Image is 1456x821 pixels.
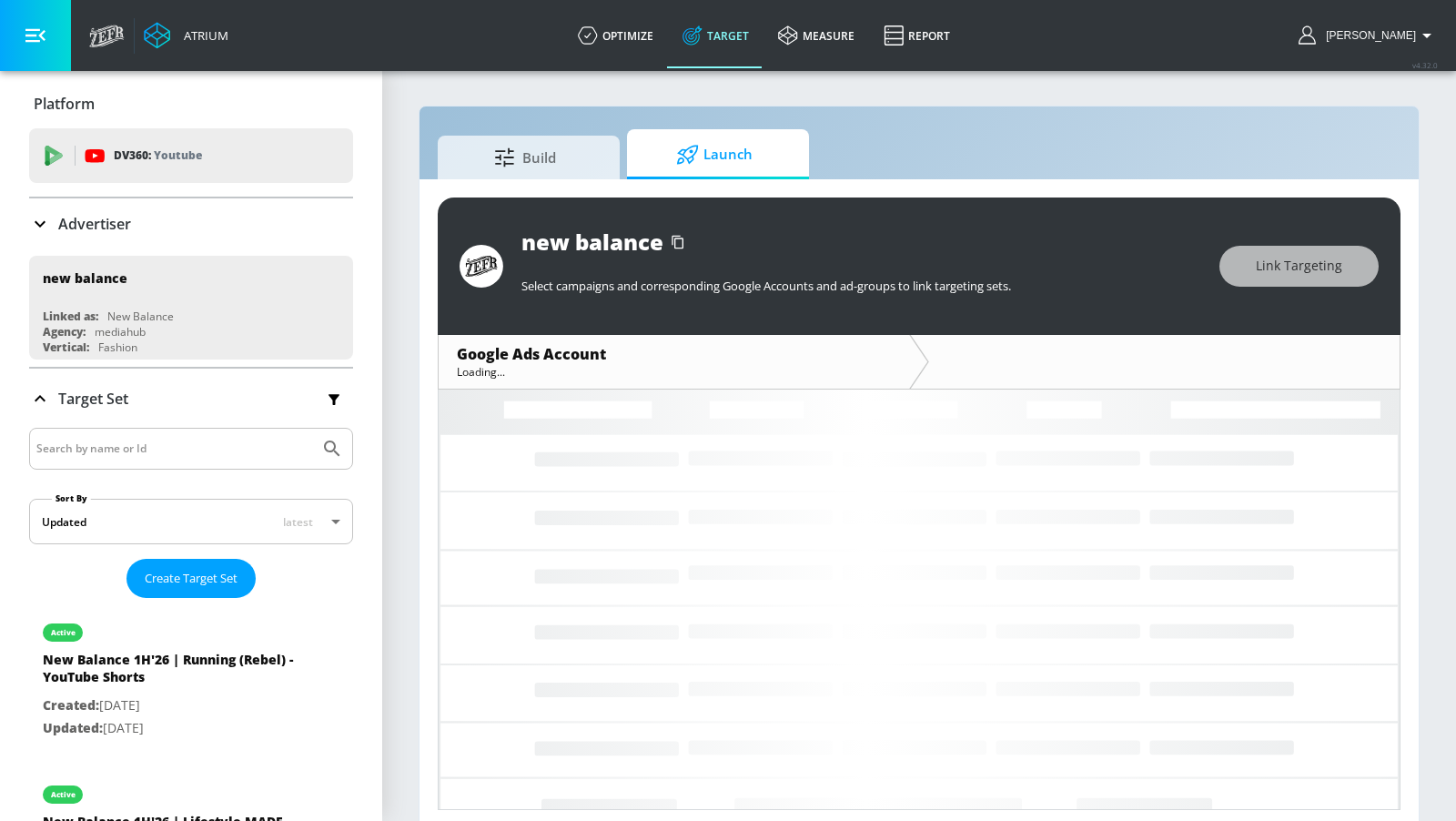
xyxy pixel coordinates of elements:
[29,605,353,753] div: activeNew Balance 1H'26 | Running (Rebel) - YouTube ShortsCreated:[DATE]Updated:[DATE]
[126,559,256,598] button: Create Target Set
[114,146,202,166] p: DV360:
[177,27,228,44] div: Atrium
[668,3,763,68] a: Target
[98,340,137,355] div: Fashion
[29,198,353,249] div: Advertiser
[43,719,103,736] span: Updated:
[43,269,127,287] div: new balance
[43,694,298,717] p: [DATE]
[154,146,202,165] p: Youtube
[521,227,663,257] div: new balance
[29,256,353,360] div: new balanceLinked as:New BalanceAgency:mediahubVertical:Fashion
[29,369,353,429] div: Target Set
[51,628,76,637] div: active
[29,128,353,183] div: DV360: Youtube
[58,214,131,234] p: Advertiser
[563,3,668,68] a: optimize
[763,3,869,68] a: measure
[29,78,353,129] div: Platform
[43,717,298,740] p: [DATE]
[456,136,594,179] span: Build
[43,651,298,694] div: New Balance 1H'26 | Running (Rebel) - YouTube Shorts
[43,324,86,340] div: Agency:
[43,696,99,714] span: Created:
[43,340,89,355] div: Vertical:
[42,514,86,530] div: Updated
[439,335,909,389] div: Google Ads AccountLoading...
[107,309,174,324] div: New Balance
[521,278,1201,294] p: Select campaigns and corresponding Google Accounts and ad-groups to link targeting sets.
[34,94,95,114] p: Platform
[1299,25,1438,46] button: [PERSON_NAME]
[1412,60,1438,70] span: v 4.32.0
[58,389,128,409] p: Target Set
[95,324,146,340] div: mediahub
[645,133,784,177] span: Launch
[283,514,313,530] span: latest
[36,437,312,461] input: Search by name or Id
[869,3,965,68] a: Report
[457,344,891,364] div: Google Ads Account
[144,22,228,49] a: Atrium
[145,568,238,589] span: Create Target Set
[43,309,98,324] div: Linked as:
[457,364,891,380] div: Loading...
[1319,29,1416,42] span: login as: anthony.tran@zefr.com
[51,790,76,799] div: active
[52,492,91,504] label: Sort By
